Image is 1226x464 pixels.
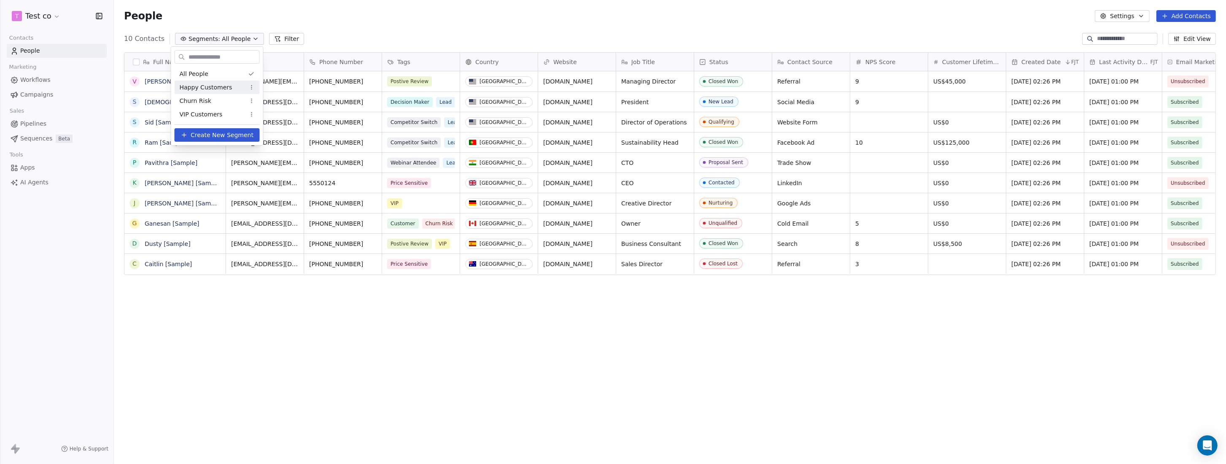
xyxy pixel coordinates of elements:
span: VIP Customers [180,110,223,119]
button: Create New Segment [175,128,260,142]
span: Happy Customers [180,83,232,92]
div: Suggestions [175,67,260,121]
span: All People [180,70,208,78]
span: Churn Risk [180,97,211,105]
span: Create New Segment [191,131,253,140]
